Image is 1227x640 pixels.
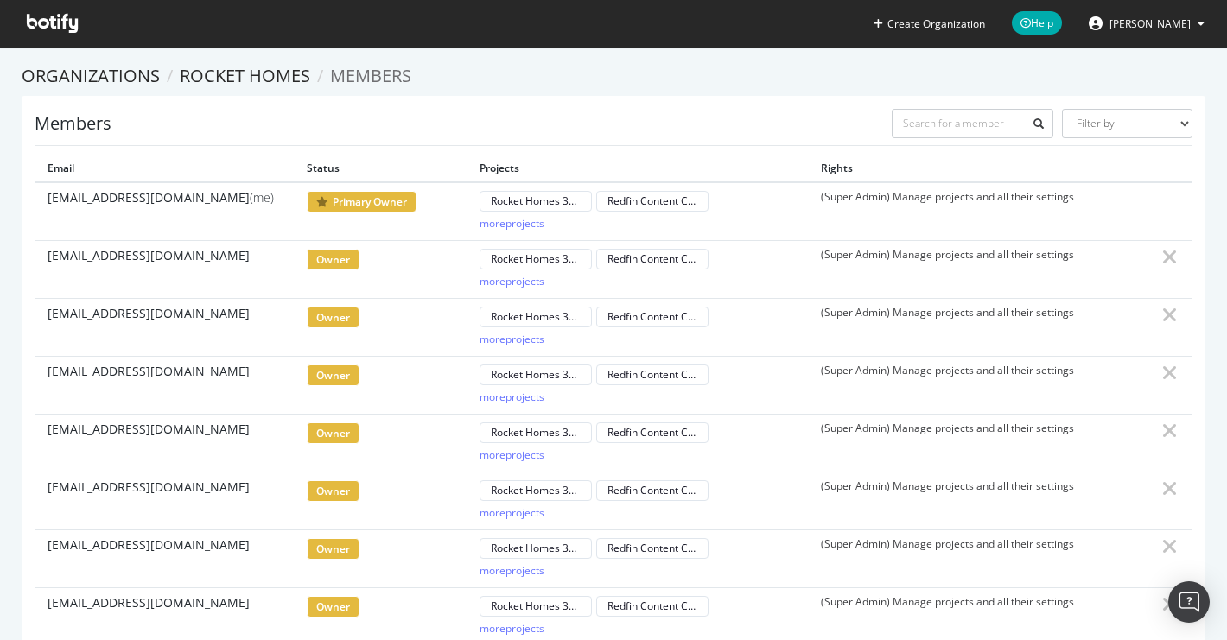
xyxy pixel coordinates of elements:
[307,364,359,386] span: owner
[330,64,411,87] span: Members
[873,16,986,32] button: Create Organization
[480,541,592,555] a: Rocket Homes 3M Weekly
[596,596,709,617] button: Redfin Content Crawls
[480,422,592,443] button: Rocket Homes 3M Weekly
[491,541,581,555] div: Rocket Homes 3M Weekly
[596,193,709,208] a: Redfin Content Crawls
[480,329,544,350] button: moreprojects
[607,599,697,613] div: Redfin Content Crawls
[491,367,581,382] div: Rocket Homes 3M Weekly
[480,621,544,636] div: more projects
[480,191,592,212] button: Rocket Homes 3M Weekly
[480,193,592,208] a: Rocket Homes 3M Weekly
[307,249,359,270] span: owner
[808,240,1149,298] td: (Super Admin) Manage projects and all their settings
[48,363,250,380] span: [EMAIL_ADDRESS][DOMAIN_NAME]
[480,425,592,440] a: Rocket Homes 3M Weekly
[808,414,1149,472] td: (Super Admin) Manage projects and all their settings
[808,472,1149,529] td: (Super Admin) Manage projects and all their settings
[607,541,697,555] div: Redfin Content Crawls
[480,538,592,559] button: Rocket Homes 3M Weekly
[808,182,1149,241] td: (Super Admin) Manage projects and all their settings
[596,251,709,266] a: Redfin Content Crawls
[480,249,592,269] button: Rocket Homes 3M Weekly
[480,503,544,523] button: moreprojects
[808,356,1149,414] td: (Super Admin) Manage projects and all their settings
[480,271,544,292] button: moreprojects
[480,309,592,324] a: Rocket Homes 3M Weekly
[596,483,709,497] a: Redfin Content Crawls
[491,193,581,208] div: Rocket Homes 3M Weekly
[22,64,160,87] a: Organizations
[48,594,250,611] span: [EMAIL_ADDRESS][DOMAIN_NAME]
[607,309,697,324] div: Redfin Content Crawls
[250,189,274,206] span: (me)
[1168,581,1210,623] div: Open Intercom Messenger
[596,364,709,385] button: Redfin Content Crawls
[480,599,592,613] a: Rocket Homes 3M Weekly
[892,109,1054,138] input: Search for a member
[480,445,544,466] button: moreprojects
[480,618,544,639] button: moreprojects
[596,599,709,613] a: Redfin Content Crawls
[596,307,709,327] button: Redfin Content Crawls
[48,478,250,496] span: [EMAIL_ADDRESS][DOMAIN_NAME]
[1012,11,1062,35] span: Help
[491,425,581,440] div: Rocket Homes 3M Weekly
[307,307,359,328] span: owner
[307,422,359,444] span: owner
[48,189,274,206] span: [EMAIL_ADDRESS][DOMAIN_NAME]
[480,480,592,501] button: Rocket Homes 3M Weekly
[596,480,709,501] button: Redfin Content Crawls
[48,421,250,438] span: [EMAIL_ADDRESS][DOMAIN_NAME]
[808,155,1149,182] th: Rights
[596,425,709,440] a: Redfin Content Crawls
[596,249,709,269] button: Redfin Content Crawls
[1109,16,1191,31] span: Vlajko Knezic
[596,541,709,555] a: Redfin Content Crawls
[491,309,581,324] div: Rocket Homes 3M Weekly
[491,251,581,266] div: Rocket Homes 3M Weekly
[480,596,592,617] button: Rocket Homes 3M Weekly
[596,309,709,324] a: Redfin Content Crawls
[180,64,310,87] a: Rocket Homes
[467,155,808,182] th: Projects
[596,367,709,382] a: Redfin Content Crawls
[48,305,250,322] span: [EMAIL_ADDRESS][DOMAIN_NAME]
[480,505,544,520] div: more projects
[1075,10,1218,37] button: [PERSON_NAME]
[307,191,416,212] span: primary owner
[480,483,592,497] a: Rocket Homes 3M Weekly
[607,367,697,382] div: Redfin Content Crawls
[607,425,697,440] div: Redfin Content Crawls
[607,193,697,208] div: Redfin Content Crawls
[294,155,467,182] th: Status
[491,599,581,613] div: Rocket Homes 3M Weekly
[480,390,544,404] div: more projects
[480,216,544,231] div: more projects
[480,213,544,234] button: moreprojects
[596,422,709,443] button: Redfin Content Crawls
[307,596,359,618] span: owner
[35,155,294,182] th: Email
[808,298,1149,356] td: (Super Admin) Manage projects and all their settings
[491,483,581,497] div: Rocket Homes 3M Weekly
[808,529,1149,587] td: (Super Admin) Manage projects and all their settings
[480,447,544,462] div: more projects
[480,387,544,408] button: moreprojects
[307,480,359,502] span: owner
[35,114,111,133] h1: Members
[480,364,592,385] button: Rocket Homes 3M Weekly
[480,563,544,578] div: more projects
[22,64,1205,89] ol: breadcrumbs
[307,538,359,560] span: owner
[596,191,709,212] button: Redfin Content Crawls
[607,483,697,497] div: Redfin Content Crawls
[480,251,592,266] a: Rocket Homes 3M Weekly
[48,536,250,554] span: [EMAIL_ADDRESS][DOMAIN_NAME]
[48,247,250,264] span: [EMAIL_ADDRESS][DOMAIN_NAME]
[596,538,709,559] button: Redfin Content Crawls
[607,251,697,266] div: Redfin Content Crawls
[480,561,544,581] button: moreprojects
[480,332,544,346] div: more projects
